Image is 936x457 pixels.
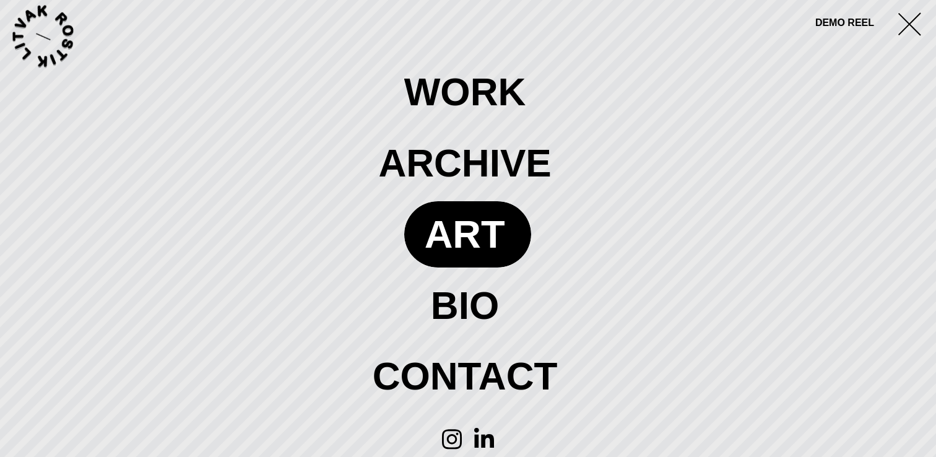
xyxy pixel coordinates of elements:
a: work [384,59,552,126]
a: DEMO REEL [815,15,874,32]
a: archive [358,130,577,196]
a: bio [411,272,525,339]
a: contact [353,344,584,410]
